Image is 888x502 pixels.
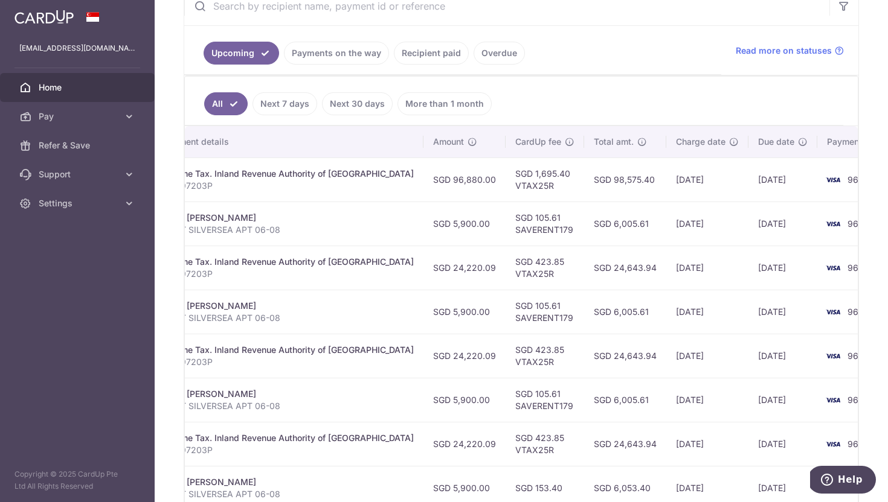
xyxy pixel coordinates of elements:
[253,92,317,115] a: Next 7 days
[164,212,414,224] div: Rent. [PERSON_NAME]
[164,256,414,268] div: Income Tax. Inland Revenue Authority of [GEOGRAPHIC_DATA]
[666,334,748,378] td: [DATE]
[423,334,506,378] td: SGD 24,220.09
[748,422,817,466] td: [DATE]
[666,290,748,334] td: [DATE]
[821,349,845,363] img: Bank Card
[164,432,414,444] div: Income Tax. Inland Revenue Authority of [GEOGRAPHIC_DATA]
[164,168,414,180] div: Income Tax. Inland Revenue Authority of [GEOGRAPHIC_DATA]
[506,378,584,422] td: SGD 105.61 SAVERENT179
[666,157,748,202] td: [DATE]
[848,262,869,273] span: 9626
[748,202,817,246] td: [DATE]
[584,246,666,290] td: SGD 24,643.94
[758,136,794,148] span: Due date
[433,136,464,148] span: Amount
[748,246,817,290] td: [DATE]
[848,307,869,317] span: 9626
[666,422,748,466] td: [DATE]
[736,45,844,57] a: Read more on statuses
[594,136,634,148] span: Total amt.
[164,344,414,356] div: Income Tax. Inland Revenue Authority of [GEOGRAPHIC_DATA]
[39,110,118,122] span: Pay
[666,246,748,290] td: [DATE]
[423,246,506,290] td: SGD 24,220.09
[14,10,74,24] img: CardUp
[423,378,506,422] td: SGD 5,900.00
[39,197,118,209] span: Settings
[204,42,279,65] a: Upcoming
[19,42,135,54] p: [EMAIL_ADDRESS][DOMAIN_NAME]
[666,202,748,246] td: [DATE]
[848,174,869,185] span: 9626
[164,356,414,368] p: G3297203P
[397,92,492,115] a: More than 1 month
[164,388,414,400] div: Rent. [PERSON_NAME]
[506,157,584,202] td: SGD 1,695.40 VTAX25R
[821,393,845,407] img: Bank Card
[584,378,666,422] td: SGD 6,005.61
[810,466,876,496] iframe: Opens a widget where you can find more information
[154,126,423,157] th: Payment details
[164,444,414,456] p: G3297203P
[423,202,506,246] td: SGD 5,900.00
[284,42,389,65] a: Payments on the way
[584,290,666,334] td: SGD 6,005.61
[748,157,817,202] td: [DATE]
[821,437,845,451] img: Bank Card
[164,476,414,488] div: Rent. [PERSON_NAME]
[848,395,869,405] span: 9626
[164,312,414,324] p: RENT SILVERSEA APT 06-08
[506,290,584,334] td: SGD 105.61 SAVERENT179
[848,218,869,229] span: 9626
[748,378,817,422] td: [DATE]
[736,45,832,57] span: Read more on statuses
[821,173,845,187] img: Bank Card
[423,422,506,466] td: SGD 24,220.09
[584,202,666,246] td: SGD 6,005.61
[164,300,414,312] div: Rent. [PERSON_NAME]
[204,92,248,115] a: All
[39,81,118,94] span: Home
[748,290,817,334] td: [DATE]
[506,246,584,290] td: SGD 423.85 VTAX25R
[584,334,666,378] td: SGD 24,643.94
[423,157,506,202] td: SGD 96,880.00
[39,139,118,151] span: Refer & Save
[164,224,414,236] p: RENT SILVERSEA APT 06-08
[164,180,414,192] p: G3297203P
[39,168,118,180] span: Support
[515,136,561,148] span: CardUp fee
[164,400,414,412] p: RENT SILVERSEA APT 06-08
[474,42,525,65] a: Overdue
[394,42,469,65] a: Recipient paid
[666,378,748,422] td: [DATE]
[748,334,817,378] td: [DATE]
[584,422,666,466] td: SGD 24,643.94
[506,334,584,378] td: SGD 423.85 VTAX25R
[164,268,414,280] p: G3297203P
[423,290,506,334] td: SGD 5,900.00
[848,351,869,361] span: 9626
[676,136,726,148] span: Charge date
[322,92,393,115] a: Next 30 days
[506,422,584,466] td: SGD 423.85 VTAX25R
[821,305,845,319] img: Bank Card
[164,488,414,500] p: RENT SILVERSEA APT 06-08
[584,157,666,202] td: SGD 98,575.40
[848,439,869,449] span: 9626
[506,202,584,246] td: SGD 105.61 SAVERENT179
[821,217,845,231] img: Bank Card
[821,261,845,275] img: Bank Card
